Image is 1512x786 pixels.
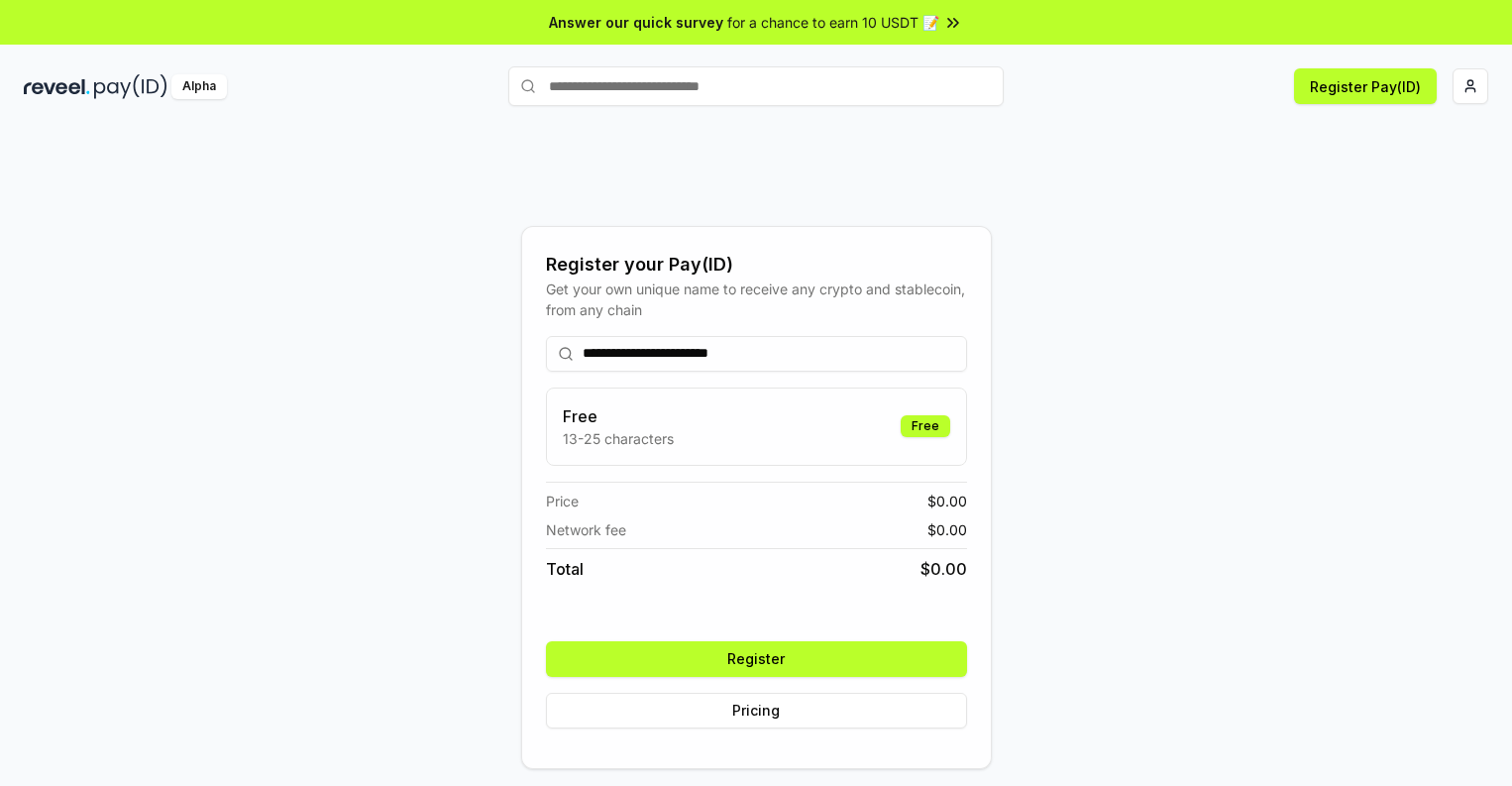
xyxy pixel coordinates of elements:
[920,557,967,581] span: $ 0.00
[563,404,674,428] h3: Free
[546,693,967,729] button: Pricing
[171,74,227,99] div: Alpha
[546,279,967,320] div: Get your own unique name to receive any crypto and stablecoin, from any chain
[1294,68,1437,104] button: Register Pay(ID)
[563,428,674,449] p: 13-25 characters
[549,12,723,33] span: Answer our quick survey
[94,74,167,99] img: pay_id
[24,74,90,99] img: reveel_dark
[727,12,939,33] span: for a chance to earn 10 USDT 📝
[546,557,584,581] span: Total
[546,251,967,279] div: Register your Pay(ID)
[927,519,967,540] span: $ 0.00
[546,519,626,540] span: Network fee
[927,491,967,511] span: $ 0.00
[901,415,950,437] div: Free
[546,491,579,511] span: Price
[546,641,967,677] button: Register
